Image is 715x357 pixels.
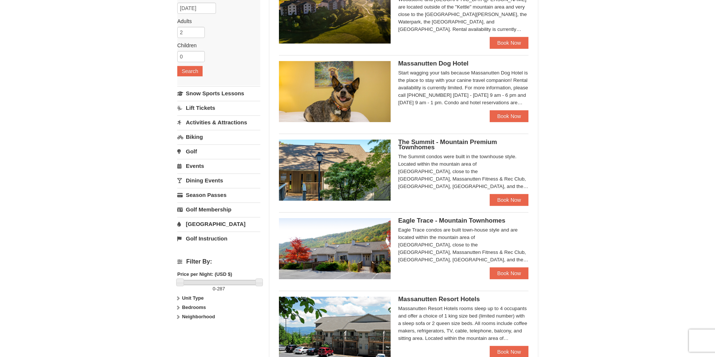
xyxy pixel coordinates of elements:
[217,286,225,291] span: 287
[177,173,260,187] a: Dining Events
[177,258,260,265] h4: Filter By:
[279,140,391,201] img: 19219034-1-0eee7e00.jpg
[398,296,480,303] span: Massanutten Resort Hotels
[177,17,255,25] label: Adults
[177,188,260,202] a: Season Passes
[177,203,260,216] a: Golf Membership
[490,110,528,122] a: Book Now
[279,218,391,279] img: 19218983-1-9b289e55.jpg
[177,86,260,100] a: Snow Sports Lessons
[177,42,255,49] label: Children
[398,138,497,151] span: The Summit - Mountain Premium Townhomes
[213,286,215,291] span: 0
[182,314,215,319] strong: Neighborhood
[177,217,260,231] a: [GEOGRAPHIC_DATA]
[177,115,260,129] a: Activities & Attractions
[279,61,391,122] img: 27428181-5-81c892a3.jpg
[398,69,528,106] div: Start wagging your tails because Massanutten Dog Hotel is the place to stay with your canine trav...
[182,295,204,301] strong: Unit Type
[398,217,505,224] span: Eagle Trace - Mountain Townhomes
[177,101,260,115] a: Lift Tickets
[177,130,260,144] a: Biking
[490,194,528,206] a: Book Now
[398,153,528,190] div: The Summit condos were built in the townhouse style. Located within the mountain area of [GEOGRAP...
[177,159,260,173] a: Events
[177,66,203,76] button: Search
[490,267,528,279] a: Book Now
[177,271,232,277] strong: Price per Night: (USD $)
[177,232,260,245] a: Golf Instruction
[490,37,528,49] a: Book Now
[398,60,468,67] span: Massanutten Dog Hotel
[177,144,260,158] a: Golf
[177,285,260,293] label: -
[182,305,206,310] strong: Bedrooms
[398,226,528,264] div: Eagle Trace condos are built town-house style and are located within the mountain area of [GEOGRA...
[398,305,528,342] div: Massanutten Resort Hotels rooms sleep up to 4 occupants and offer a choice of 1 king size bed (li...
